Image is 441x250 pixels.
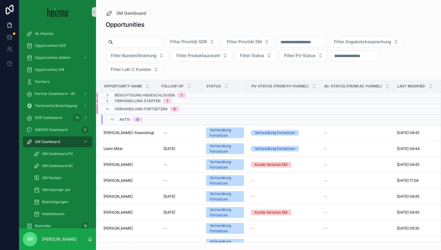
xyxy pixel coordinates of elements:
[23,28,92,39] a: 4k Attacke
[210,159,240,170] div: Verhandlung Fortsetzen
[210,175,240,186] div: Verhandlung Fortsetzen
[35,103,77,108] span: Technische Besichtigung
[115,93,175,98] span: Besichtigung abgeschlossen
[397,226,419,231] span: [DATE] 09:30
[119,117,130,122] span: Aktiv
[210,191,240,202] div: Verhandlung Fortsetzen
[35,67,64,72] span: Opportunities SM
[103,226,154,231] a: [PERSON_NAME]
[163,242,167,247] div: --
[161,160,199,169] a: --
[161,84,184,89] span: Follow-up
[116,10,146,16] span: SM Dashboard
[206,239,244,250] a: Verhandlung Fortsetzen
[397,130,440,135] a: [DATE] 08:45
[206,175,244,186] a: Verhandlung Fortsetzen
[251,84,309,89] span: PV-Status (from PV-Funnel)
[255,210,287,215] div: Kunde Verloren SM
[397,178,440,183] a: [DATE] 17:06
[255,130,295,136] div: Verhandlung Fortsetzen
[106,50,169,61] button: Select Button
[35,224,51,228] span: Reminder
[206,223,244,234] a: Verhandlung Fortsetzen
[163,146,175,151] span: [DATE]
[42,175,61,180] span: SM Kanban
[23,124,92,135] a: SMSDR Dashboard0
[111,53,157,59] span: Filter Bundesförderung
[42,212,64,216] span: Installationen
[397,130,419,135] span: [DATE] 08:45
[23,221,92,231] a: Reminder18
[35,79,49,84] span: Partners
[240,53,264,59] span: Filter Status
[210,207,240,218] div: Verhandlung Fortsetzen
[324,242,327,247] span: --
[82,222,89,230] div: 18
[324,210,327,215] span: --
[30,160,92,171] a: SM Dashboard AC
[23,40,92,51] a: Opportunities SDR
[324,242,390,247] a: --
[35,139,60,144] span: SM Dashboard
[251,226,255,231] span: --
[161,208,199,217] a: [DATE]
[27,236,33,243] span: RR
[251,242,255,247] span: --
[324,226,390,231] a: --
[334,39,391,45] span: Filter Angebotsbesprechung
[324,210,390,215] a: --
[82,126,89,133] div: 0
[42,187,70,192] span: SM Kalender old
[324,162,390,167] a: --
[30,148,92,159] a: SM Dashboard PV
[324,84,382,89] span: AC-Status (from AC-Funnel)
[251,242,316,247] a: --
[176,53,220,59] span: Filter Produktauswahl
[324,146,390,151] a: --
[210,127,240,138] div: Verhandlung Fortsetzen
[284,53,316,59] span: Filter PV-Status
[104,84,142,89] span: Opportunity Name
[163,226,167,231] div: --
[251,178,316,183] a: --
[251,146,316,151] a: Verhandlung Fortsetzen
[161,176,199,185] a: --
[397,146,440,151] a: [DATE] 08:44
[103,210,154,215] a: [PERSON_NAME]
[324,226,327,231] span: --
[103,162,133,167] span: [PERSON_NAME]
[397,194,440,199] a: [DATE] 08:45
[161,128,199,138] a: --
[30,209,92,219] a: Installationen
[73,114,81,121] div: 75
[115,99,160,103] span: Verhandlung Starten
[106,10,146,17] a: SM Dashboard
[397,84,425,89] span: Last Modified
[103,146,154,151] a: Usein Mitat
[324,130,327,135] span: --
[397,210,440,215] a: [DATE] 08:45
[324,194,327,199] span: --
[227,39,262,45] span: Filter Priorität SM
[35,55,70,60] span: Opportunities (Admin
[35,31,53,36] span: 4k Attacke
[42,163,73,168] span: SM Dashboard AC
[111,66,151,72] span: Filter Luki C Kunden
[35,127,67,132] span: SMSDR Dashboard
[42,236,76,242] p: [PERSON_NAME]
[103,242,154,247] a: [PERSON_NAME]
[163,210,175,215] span: [DATE]
[397,162,419,167] span: [DATE] 08:45
[163,162,167,167] div: --
[30,197,92,207] a: Besichtigungen
[23,76,92,87] a: Partners
[235,50,277,61] button: Select Button
[206,159,244,170] a: Verhandlung Fortsetzen
[103,194,133,199] span: [PERSON_NAME]
[173,107,176,111] div: 8
[35,43,66,48] span: Opportunities SDR
[103,210,133,215] span: [PERSON_NAME]
[397,178,418,183] span: [DATE] 17:06
[181,93,182,98] div: 1
[397,162,440,167] a: [DATE] 08:45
